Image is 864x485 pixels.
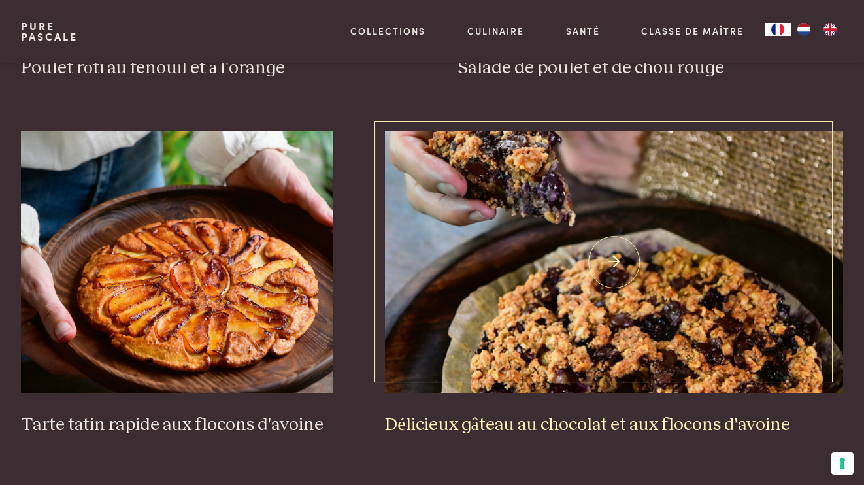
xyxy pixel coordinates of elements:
[21,57,406,80] h3: Poulet rôti au fenouil et à l'orange
[21,414,333,437] h3: Tarte tatin rapide aux flocons d'avoine
[458,57,843,80] h3: Salade de poulet et de chou rouge
[566,24,600,38] a: Santé
[831,452,854,475] button: Vos préférences en matière de consentement pour les technologies de suivi
[791,23,843,36] ul: Language list
[765,23,843,36] aside: Language selected: Français
[791,23,817,36] a: NL
[765,23,791,36] div: Language
[385,131,843,436] a: Délicieux gâteau au chocolat et aux flocons d'avoine Délicieux gâteau au chocolat et aux flocons ...
[765,23,791,36] a: FR
[385,414,843,437] h3: Délicieux gâteau au chocolat et aux flocons d'avoine
[817,23,843,36] a: EN
[641,24,744,38] a: Classe de maître
[21,21,78,42] a: PurePascale
[467,24,524,38] a: Culinaire
[350,24,425,38] a: Collections
[21,131,333,393] img: Tarte tatin rapide aux flocons d'avoine
[385,131,843,393] img: Délicieux gâteau au chocolat et aux flocons d'avoine
[21,131,333,436] a: Tarte tatin rapide aux flocons d'avoine Tarte tatin rapide aux flocons d'avoine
